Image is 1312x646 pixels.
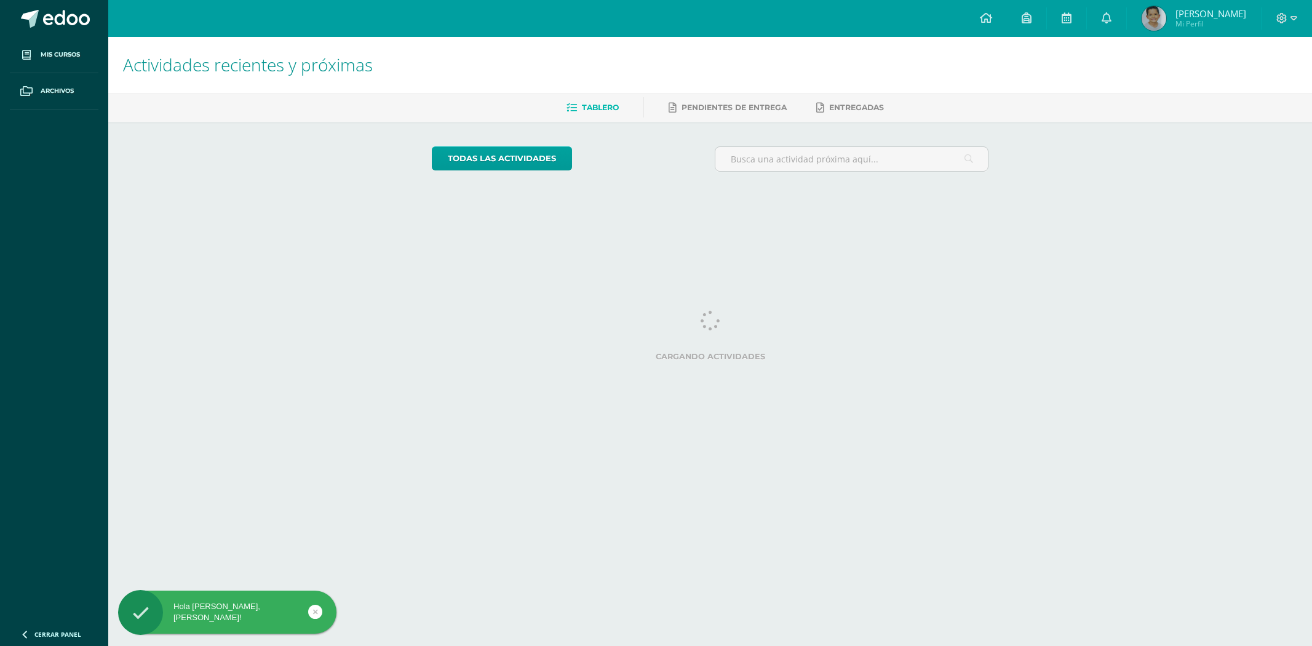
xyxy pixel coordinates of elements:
input: Busca una actividad próxima aquí... [715,147,988,171]
a: Tablero [567,98,619,118]
span: [PERSON_NAME] [1175,7,1246,20]
span: Mis cursos [41,50,80,60]
span: Pendientes de entrega [682,103,787,112]
img: 2df359f7ef2ee15bcdb44757ddf44850.png [1142,6,1166,31]
a: todas las Actividades [432,146,572,170]
div: Hola [PERSON_NAME], [PERSON_NAME]! [118,601,336,623]
label: Cargando actividades [432,352,988,361]
span: Mi Perfil [1175,18,1246,29]
span: Tablero [582,103,619,112]
span: Actividades recientes y próximas [123,53,373,76]
a: Mis cursos [10,37,98,73]
span: Archivos [41,86,74,96]
a: Entregadas [816,98,884,118]
span: Entregadas [829,103,884,112]
span: Cerrar panel [34,630,81,639]
a: Pendientes de entrega [669,98,787,118]
a: Archivos [10,73,98,110]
